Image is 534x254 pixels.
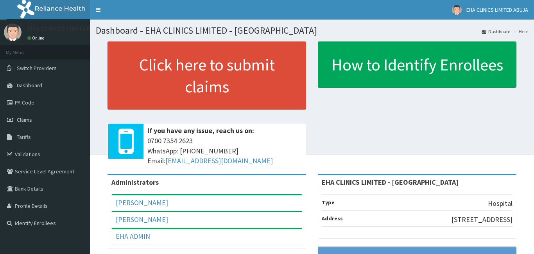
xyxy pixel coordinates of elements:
[165,156,273,165] a: [EMAIL_ADDRESS][DOMAIN_NAME]
[452,5,462,15] img: User Image
[511,28,528,35] li: Here
[108,41,306,110] a: Click here to submit claims
[482,28,511,35] a: Dashboard
[466,6,528,13] span: EHA CLINICS LIMITED ABUJA
[116,215,168,224] a: [PERSON_NAME]
[17,133,31,141] span: Tariffs
[488,198,512,209] p: Hospital
[17,65,57,72] span: Switch Providers
[27,25,112,32] p: EHA CLINICS LIMITED ABUJA
[318,41,516,88] a: How to Identify Enrollees
[452,214,512,225] p: [STREET_ADDRESS]
[17,82,42,89] span: Dashboard
[17,116,32,123] span: Claims
[322,178,459,187] strong: EHA CLINICS LIMITED - [GEOGRAPHIC_DATA]
[111,178,159,187] b: Administrators
[27,35,46,41] a: Online
[116,198,168,207] a: [PERSON_NAME]
[116,232,150,241] a: EHA ADMIN
[4,23,22,41] img: User Image
[322,215,343,222] b: Address
[96,25,528,36] h1: Dashboard - EHA CLINICS LIMITED - [GEOGRAPHIC_DATA]
[147,136,302,166] span: 0700 7354 2623 WhatsApp: [PHONE_NUMBER] Email:
[322,199,335,206] b: Type
[147,126,254,135] b: If you have any issue, reach us on:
